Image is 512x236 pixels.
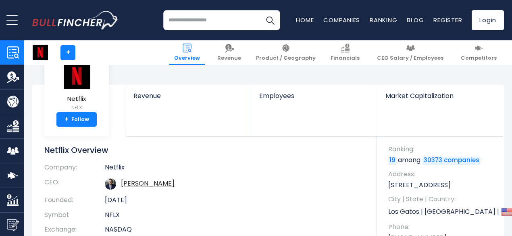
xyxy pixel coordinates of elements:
[388,195,496,204] span: City | State | Country:
[296,16,314,24] a: Home
[44,145,365,155] h1: Netflix Overview
[56,112,97,127] a: +Follow
[326,40,364,65] a: Financials
[323,16,360,24] a: Companies
[62,63,91,90] img: NFLX logo
[388,206,496,218] p: Los Gatos | [GEOGRAPHIC_DATA] | US
[251,85,377,113] a: Employees
[377,85,503,113] a: Market Capitalization
[377,55,443,62] span: CEO Salary / Employees
[105,208,365,223] td: NFLX
[44,163,105,175] th: Company:
[169,40,205,65] a: Overview
[372,40,448,65] a: CEO Salary / Employees
[105,178,116,190] img: ted-sarandos.jpg
[32,11,119,29] img: bullfincher logo
[388,181,496,190] p: [STREET_ADDRESS]
[260,10,280,30] button: Search
[105,193,365,208] td: [DATE]
[472,10,504,30] a: Login
[388,170,496,179] span: Address:
[105,163,365,175] td: Netflix
[433,16,462,24] a: Register
[331,55,360,62] span: Financials
[62,62,91,113] a: Netflix NFLX
[251,40,321,65] a: Product / Geography
[62,104,91,111] small: NFLX
[370,16,397,24] a: Ranking
[212,40,246,65] a: Revenue
[174,55,200,62] span: Overview
[407,16,424,24] a: Blog
[388,156,496,165] p: among
[388,145,496,154] span: Ranking:
[44,193,105,208] th: Founded:
[65,116,69,123] strong: +
[388,223,496,232] span: Phone:
[461,55,497,62] span: Competitors
[259,92,368,100] span: Employees
[133,92,243,100] span: Revenue
[125,85,251,113] a: Revenue
[44,175,105,193] th: CEO:
[60,45,75,60] a: +
[62,96,91,102] span: Netflix
[121,179,175,188] a: ceo
[33,45,48,60] img: NFLX logo
[44,208,105,223] th: Symbol:
[388,157,397,165] a: 19
[217,55,241,62] span: Revenue
[32,11,119,29] a: Go to homepage
[385,92,495,100] span: Market Capitalization
[456,40,502,65] a: Competitors
[423,157,481,165] a: 30373 companies
[256,55,316,62] span: Product / Geography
